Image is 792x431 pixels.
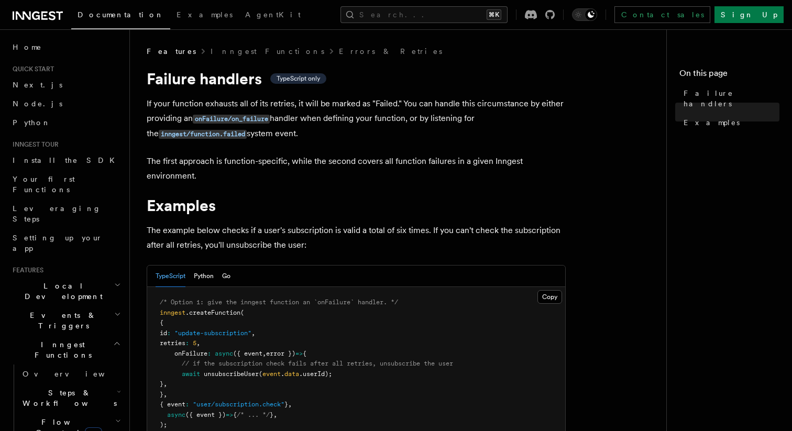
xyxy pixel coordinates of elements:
[8,199,123,228] a: Leveraging Steps
[174,350,207,357] span: onFailure
[177,10,233,19] span: Examples
[13,118,51,127] span: Python
[684,88,779,109] span: Failure handlers
[193,113,270,123] a: onFailure/on_failure
[266,350,295,357] span: error })
[160,329,167,337] span: id
[160,319,163,326] span: {
[13,156,121,164] span: Install the SDK
[13,234,103,252] span: Setting up your app
[8,306,123,335] button: Events & Triggers
[71,3,170,29] a: Documentation
[156,266,185,287] button: TypeScript
[537,290,562,304] button: Copy
[147,196,566,215] h1: Examples
[174,329,251,337] span: "update-subscription"
[196,339,200,347] span: ,
[245,10,301,19] span: AgentKit
[193,401,284,408] span: "user/subscription.check"
[714,6,784,23] a: Sign Up
[160,401,185,408] span: { event
[78,10,164,19] span: Documentation
[204,370,259,378] span: unsubscribeUser
[160,299,398,306] span: /* Option 1: give the inngest function an `onFailure` handler. */
[251,329,255,337] span: ,
[679,67,779,84] h4: On this page
[339,46,442,57] a: Errors & Retries
[240,309,244,316] span: (
[259,370,262,378] span: (
[8,228,123,258] a: Setting up your app
[147,96,566,141] p: If your function exhausts all of its retries, it will be marked as "Failed." You can handle this ...
[163,391,167,398] span: ,
[222,266,230,287] button: Go
[194,266,214,287] button: Python
[8,277,123,306] button: Local Development
[262,370,281,378] span: event
[8,75,123,94] a: Next.js
[13,42,42,52] span: Home
[13,81,62,89] span: Next.js
[295,350,303,357] span: =>
[8,151,123,170] a: Install the SDK
[233,350,262,357] span: ({ event
[8,170,123,199] a: Your first Functions
[233,411,237,418] span: {
[8,339,113,360] span: Inngest Functions
[167,411,185,418] span: async
[284,401,288,408] span: }
[160,309,185,316] span: inngest
[185,411,226,418] span: ({ event })
[270,411,273,418] span: }
[273,411,277,418] span: ,
[262,350,266,357] span: ,
[8,281,114,302] span: Local Development
[239,3,307,28] a: AgentKit
[572,8,597,21] button: Toggle dark mode
[8,266,43,274] span: Features
[159,130,247,139] code: inngest/function.failed
[147,154,566,183] p: The first approach is function-specific, while the second covers all function failures in a given...
[211,46,324,57] a: Inngest Functions
[288,401,292,408] span: ,
[8,38,123,57] a: Home
[185,401,189,408] span: :
[147,46,196,57] span: Features
[226,411,233,418] span: =>
[182,370,200,378] span: await
[281,370,284,378] span: .
[8,113,123,132] a: Python
[185,309,240,316] span: .createFunction
[182,360,453,367] span: // if the subscription check fails after all retries, unsubscribe the user
[147,223,566,252] p: The example below checks if a user's subscription is valid a total of six times. If you can't che...
[193,339,196,347] span: 5
[684,117,740,128] span: Examples
[160,380,163,388] span: }
[207,350,211,357] span: :
[8,310,114,331] span: Events & Triggers
[679,84,779,113] a: Failure handlers
[185,339,189,347] span: :
[303,350,306,357] span: {
[8,335,123,364] button: Inngest Functions
[487,9,501,20] kbd: ⌘K
[193,115,270,124] code: onFailure/on_failure
[160,391,163,398] span: }
[614,6,710,23] a: Contact sales
[284,370,299,378] span: data
[163,380,167,388] span: ,
[277,74,320,83] span: TypeScript only
[167,329,171,337] span: :
[299,370,332,378] span: .userId);
[13,100,62,108] span: Node.js
[18,388,117,408] span: Steps & Workflows
[18,364,123,383] a: Overview
[160,421,167,428] span: );
[170,3,239,28] a: Examples
[13,204,101,223] span: Leveraging Steps
[340,6,508,23] button: Search...⌘K
[8,140,59,149] span: Inngest tour
[8,65,54,73] span: Quick start
[215,350,233,357] span: async
[679,113,779,132] a: Examples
